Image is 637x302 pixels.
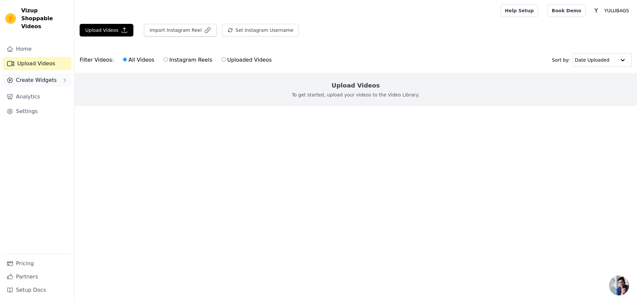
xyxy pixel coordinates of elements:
a: Help Setup [501,4,538,17]
a: Pricing [3,257,71,270]
button: Import Instagram Reel [144,24,217,36]
div: Aprire la chat [609,275,629,295]
a: Analytics [3,90,71,103]
button: Upload Videos [80,24,133,36]
h2: Upload Videos [331,81,380,90]
a: Setup Docs [3,283,71,297]
label: Instagram Reels [163,56,212,64]
span: Create Widgets [16,76,57,84]
input: All Videos [123,57,127,62]
input: Instagram Reels [164,57,168,62]
p: To get started, upload your videos to the Video Library. [292,91,420,98]
a: Partners [3,270,71,283]
a: Settings [3,105,71,118]
button: Y YULUBAGS [591,5,632,17]
button: Set Instagram Username [222,24,299,36]
span: Vizup Shoppable Videos [21,7,69,30]
a: Book Demo [547,4,586,17]
label: Uploaded Videos [221,56,272,64]
div: Sort by: [552,53,632,67]
p: YULUBAGS [602,5,632,17]
text: Y [594,7,598,14]
button: Create Widgets [3,74,71,87]
a: Home [3,42,71,56]
a: Upload Videos [3,57,71,70]
div: Filter Videos: [80,52,275,68]
label: All Videos [122,56,155,64]
img: Vizup [5,13,16,24]
input: Uploaded Videos [222,57,226,62]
